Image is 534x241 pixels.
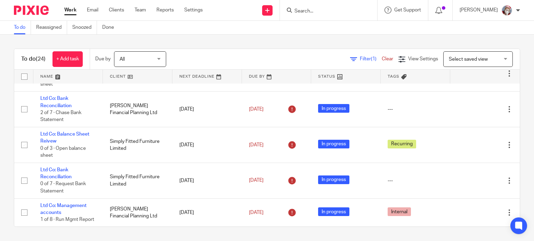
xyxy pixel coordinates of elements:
[318,175,349,184] span: In progress
[388,75,399,78] span: Tags
[40,146,86,158] span: 0 of 3 · Open balance sheet
[388,106,443,113] div: ---
[184,7,203,14] a: Settings
[14,6,49,15] img: Pixie
[249,210,264,215] span: [DATE]
[388,207,411,216] span: Internal
[318,207,349,216] span: In progress
[501,5,512,16] img: Karen%20Pic.png
[460,7,498,14] p: [PERSON_NAME]
[14,21,31,34] a: To do
[64,7,76,14] a: Work
[103,198,172,227] td: [PERSON_NAME] Financial Planning Ltd
[156,7,174,14] a: Reports
[40,182,86,194] span: 0 of 7 · Request Bank Statement
[40,110,81,122] span: 2 of 7 · Chase Bank Statement
[95,55,111,62] p: Due by
[40,96,72,108] a: Ltd Co: Bank Reconciliation
[52,51,83,67] a: + Add task
[249,107,264,112] span: [DATE]
[172,127,242,163] td: [DATE]
[40,217,94,222] span: 1 of 8 · Run Mgmt Report
[360,57,382,61] span: Filter
[40,203,87,215] a: Ltd Co: Management accounts
[294,8,356,15] input: Search
[103,163,172,198] td: Simply Fitted Furniture Limited
[172,92,242,127] td: [DATE]
[388,140,416,148] span: Recurring
[394,8,421,12] span: Get Support
[408,57,438,61] span: View Settings
[318,104,349,113] span: In progress
[249,178,264,183] span: [DATE]
[172,198,242,227] td: [DATE]
[40,75,86,87] span: 0 of 3 · Open balance sheet
[172,163,242,198] td: [DATE]
[318,140,349,148] span: In progress
[72,21,97,34] a: Snoozed
[40,132,89,144] a: Ltd Co: Balance Sheet Reivew
[102,21,119,34] a: Done
[388,177,443,184] div: ---
[21,55,46,63] h1: To do
[103,92,172,127] td: [PERSON_NAME] Financial Planning Ltd
[103,127,172,163] td: Simply Fitted Furniture Limited
[449,57,488,62] span: Select saved view
[120,57,125,62] span: All
[371,57,377,61] span: (1)
[36,21,67,34] a: Reassigned
[36,56,46,62] span: (24)
[87,7,98,14] a: Email
[135,7,146,14] a: Team
[249,143,264,147] span: [DATE]
[382,57,393,61] a: Clear
[40,167,72,179] a: Ltd Co: Bank Reconciliation
[109,7,124,14] a: Clients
